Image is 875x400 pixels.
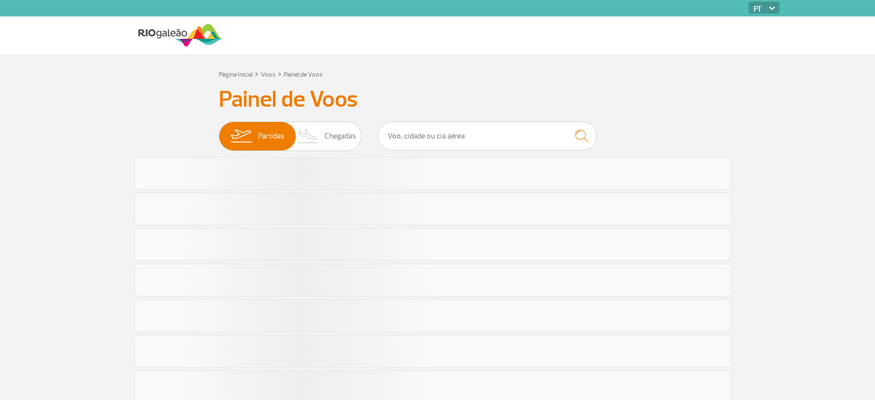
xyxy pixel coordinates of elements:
a: Página Inicial [219,71,253,79]
span: Partidas [258,122,284,150]
a: Painel de Voos [284,71,323,79]
a: > [255,67,259,80]
img: slider-desembarque [292,122,324,150]
a: Voos [261,71,276,79]
h3: Painel de Voos [219,86,656,113]
input: Voo, cidade ou cia aérea [378,121,597,150]
img: slider-embarque [224,122,258,150]
a: > [278,67,282,80]
span: Chegadas [324,122,356,150]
